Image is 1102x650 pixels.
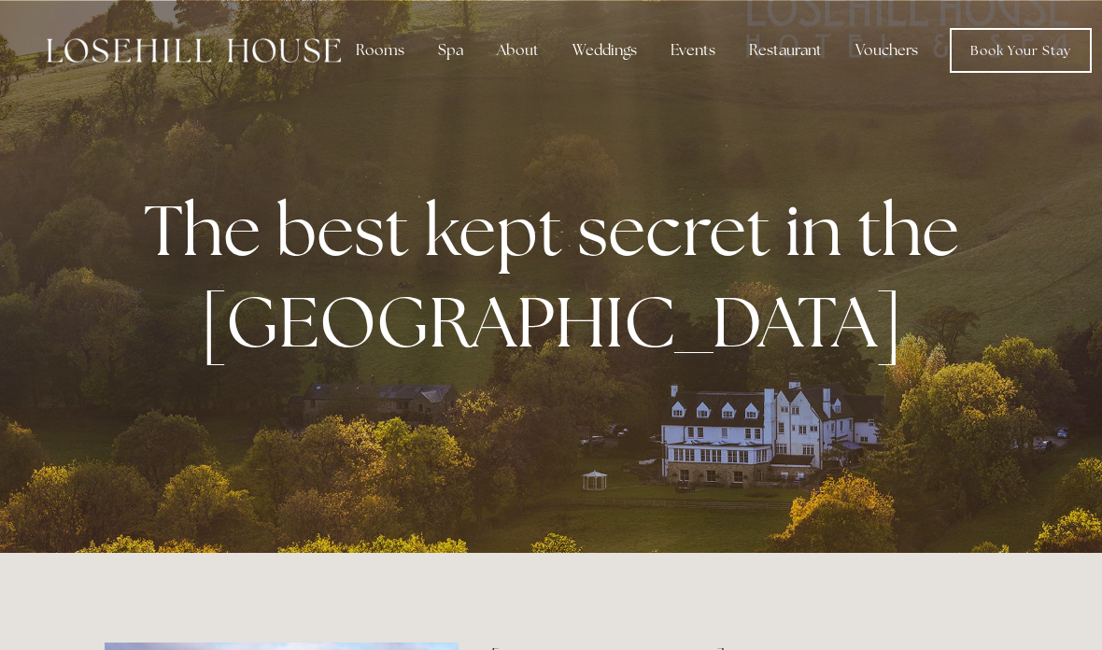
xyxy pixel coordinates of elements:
div: Weddings [558,32,652,69]
div: Spa [423,32,478,69]
div: Events [656,32,730,69]
a: Vouchers [841,32,933,69]
div: Rooms [341,32,419,69]
a: Book Your Stay [950,28,1092,73]
div: About [482,32,554,69]
img: Losehill House [47,38,341,63]
strong: The best kept secret in the [GEOGRAPHIC_DATA] [144,184,974,367]
div: Restaurant [734,32,837,69]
